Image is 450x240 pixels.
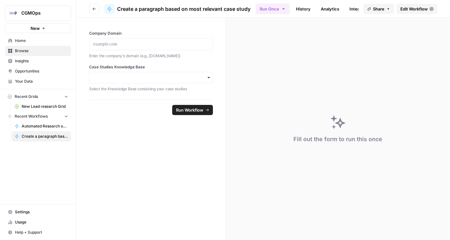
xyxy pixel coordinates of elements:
[5,24,71,33] button: New
[5,112,71,121] button: Recent Workflows
[15,48,68,54] span: Browse
[22,123,68,129] span: Automated Research on new leads
[15,38,68,44] span: Home
[15,230,68,235] span: Help + Support
[12,121,71,131] a: Automated Research on new leads
[89,53,213,59] p: Enter the company's domain (e.g., [DOMAIN_NAME])
[117,5,250,13] span: Create a paragraph based on most relevant case study
[5,217,71,227] a: Usage
[22,134,68,139] span: Create a paragraph based on most relevant case study
[363,4,394,14] button: Share
[31,25,40,31] span: New
[5,92,71,101] button: Recent Grids
[7,7,19,19] img: CGMOps Logo
[5,5,71,21] button: Workspace: CGMOps
[15,68,68,74] span: Opportunities
[5,46,71,56] a: Browse
[293,135,382,144] div: Fill out the form to run this once
[12,131,71,141] a: Create a paragraph based on most relevant case study
[21,10,60,16] span: CGMOps
[15,58,68,64] span: Insights
[15,113,48,119] span: Recent Workflows
[5,76,71,86] a: Your Data
[12,101,71,112] a: New Lead research Grid
[15,79,68,84] span: Your Data
[15,94,38,99] span: Recent Grids
[89,86,213,92] p: Select the Knowledge Base containing your case studies
[22,104,68,109] span: New Lead research Grid
[346,4,372,14] a: Integrate
[89,64,213,70] label: Case Studies Knowledge Base
[5,207,71,217] a: Settings
[292,4,314,14] a: History
[5,36,71,46] a: Home
[373,6,384,12] span: Share
[104,4,250,14] a: Create a paragraph based on most relevant case study
[15,219,68,225] span: Usage
[5,56,71,66] a: Insights
[317,4,343,14] a: Analytics
[172,105,213,115] button: Run Workflow
[400,6,428,12] span: Edit Workflow
[397,4,437,14] a: Edit Workflow
[15,209,68,215] span: Settings
[5,66,71,76] a: Opportunities
[5,227,71,237] button: Help + Support
[256,3,290,14] button: Run Once
[176,107,203,113] span: Run Workflow
[89,31,213,36] label: Company Domain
